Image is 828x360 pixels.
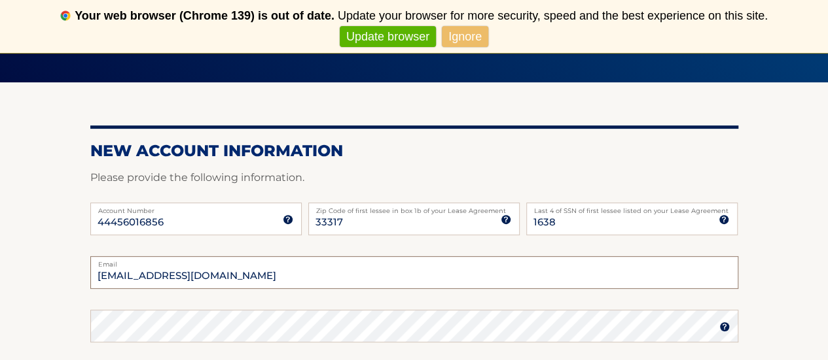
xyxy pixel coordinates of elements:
input: Email [90,256,738,289]
img: tooltip.svg [283,214,293,225]
input: Account Number [90,203,302,235]
label: Email [90,256,738,267]
input: Zip Code [308,203,520,235]
a: Update browser [340,26,436,48]
b: Your web browser (Chrome 139) is out of date. [75,9,334,22]
img: tooltip.svg [501,214,511,225]
a: Ignore [442,26,488,48]
img: tooltip.svg [719,321,730,332]
label: Last 4 of SSN of first lessee listed on your Lease Agreement [526,203,738,213]
input: SSN or EIN (last 4 digits only) [526,203,738,235]
p: Please provide the following information. [90,169,738,187]
label: Zip Code of first lessee in box 1b of your Lease Agreement [308,203,520,213]
label: Account Number [90,203,302,213]
img: tooltip.svg [719,214,729,225]
span: Update your browser for more security, speed and the best experience on this site. [338,9,768,22]
h2: New Account Information [90,141,738,161]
